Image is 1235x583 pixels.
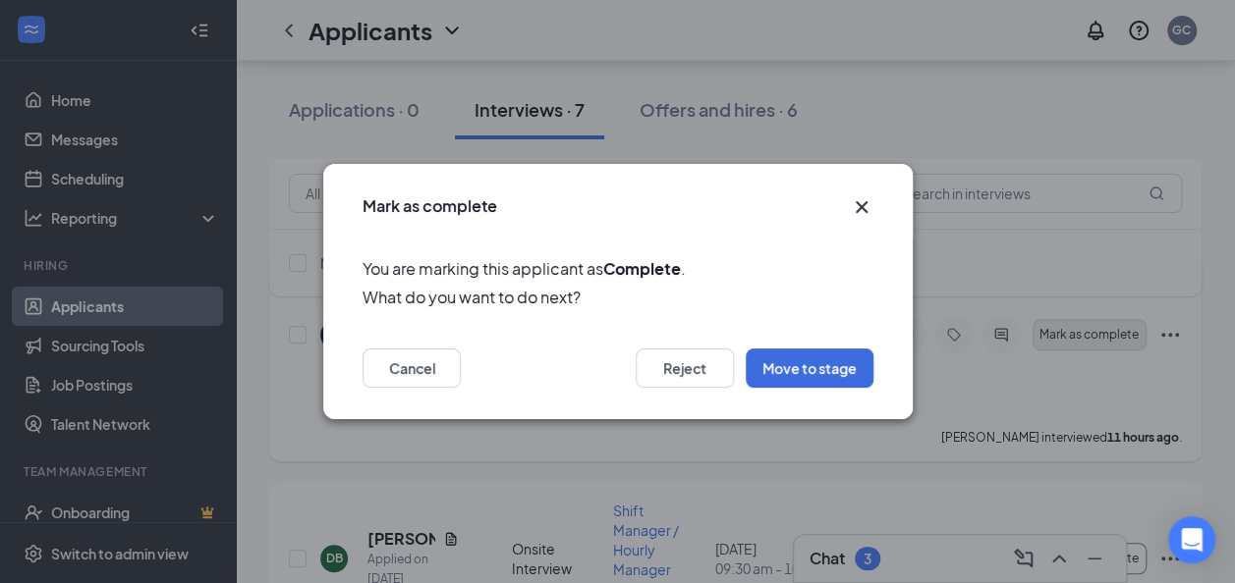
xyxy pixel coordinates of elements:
b: Complete [603,258,681,279]
svg: Cross [850,195,873,219]
div: Open Intercom Messenger [1168,516,1215,563]
button: Move to stage [746,348,873,388]
span: What do you want to do next? [363,285,873,309]
span: You are marking this applicant as . [363,256,873,281]
button: Reject [636,348,734,388]
h3: Mark as complete [363,195,497,217]
button: Close [850,195,873,219]
button: Cancel [363,348,461,388]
